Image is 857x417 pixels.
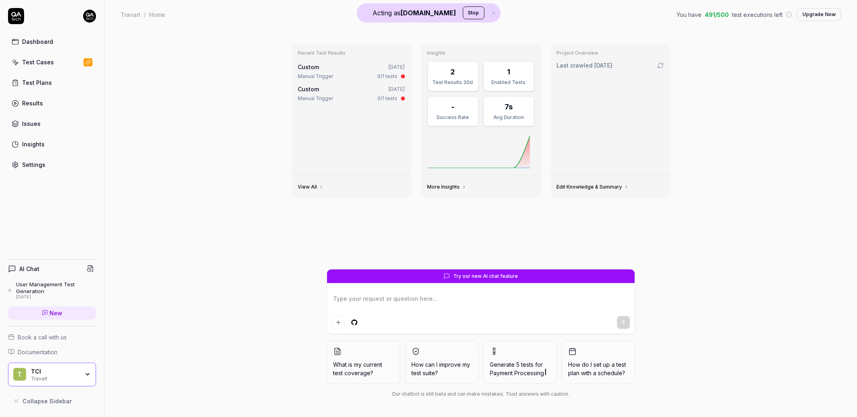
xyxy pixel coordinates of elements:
[433,79,473,86] div: Test Results 30d
[8,75,96,90] a: Test Plans
[569,360,628,377] span: How do I set up a test plan with a schedule?
[427,50,534,56] h3: Insights
[8,363,96,387] button: TTCITravart
[16,294,96,300] div: [DATE]
[13,368,26,381] span: T
[483,341,557,384] button: Generate 5 tests forPayment Processing
[451,101,454,112] div: -
[732,10,783,19] span: test executions left
[297,61,407,82] a: Custom[DATE]Manual Trigger0/1 tests
[389,86,405,92] time: [DATE]
[8,54,96,70] a: Test Cases
[22,58,54,66] div: Test Cases
[327,341,400,384] button: What is my current test coverage?
[705,10,729,19] span: 491 / 500
[8,306,96,320] a: New
[22,160,45,169] div: Settings
[557,184,629,190] a: Edit Knowledge & Summary
[8,116,96,131] a: Issues
[490,370,544,376] span: Payment Processing
[149,10,165,18] div: Home
[489,114,529,121] div: Avg Duration
[16,281,96,294] div: User Management Test Generation
[451,66,455,77] div: 2
[22,119,41,128] div: Issues
[595,62,613,69] time: [DATE]
[18,348,57,356] span: Documentation
[83,10,96,23] img: 7ccf6c19-61ad-4a6c-8811-018b02a1b829.jpg
[22,140,45,148] div: Insights
[18,333,67,341] span: Book a call with us
[298,64,319,70] span: Custom
[332,316,345,329] button: Add attachment
[557,50,664,56] h3: Project Overview
[427,184,466,190] a: More Insights
[298,73,333,80] div: Manual Trigger
[22,78,52,87] div: Test Plans
[298,86,319,92] span: Custom
[562,341,635,384] button: How do I set up a test plan with a schedule?
[31,368,79,375] div: TCI
[8,136,96,152] a: Insights
[50,309,63,317] span: New
[8,34,96,49] a: Dashboard
[378,95,398,102] div: 0/1 tests
[144,10,146,18] div: /
[797,8,841,21] button: Upgrade Now
[657,62,664,69] a: Go to crawling settings
[19,265,39,273] h4: AI Chat
[8,393,96,409] button: Collapse Sidebar
[22,37,53,46] div: Dashboard
[121,10,141,18] div: Travart
[677,10,702,19] span: You have
[507,66,510,77] div: 1
[8,333,96,341] a: Book a call with us
[463,6,485,19] button: Stop
[8,348,96,356] a: Documentation
[298,50,405,56] h3: Recent Test Results
[505,101,513,112] div: 7s
[22,397,72,405] span: Collapse Sidebar
[22,99,43,107] div: Results
[8,95,96,111] a: Results
[297,83,407,104] a: Custom[DATE]Manual Trigger0/1 tests
[489,79,529,86] div: Enabled Tests
[453,273,518,280] span: Try our new AI chat feature
[8,281,96,300] a: User Management Test Generation[DATE]
[8,157,96,173] a: Settings
[298,184,324,190] a: View All
[298,95,333,102] div: Manual Trigger
[490,360,550,377] span: Generate 5 tests for
[405,341,479,384] button: How can I improve my test suite?
[327,390,635,398] div: Our chatbot is still beta and can make mistakes. Trust answers with caution.
[31,375,79,381] div: Travart
[412,360,472,377] span: How can I improve my test suite?
[389,64,405,70] time: [DATE]
[433,114,473,121] div: Success Rate
[557,61,613,70] span: Last crawled
[333,360,393,377] span: What is my current test coverage?
[378,73,398,80] div: 0/1 tests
